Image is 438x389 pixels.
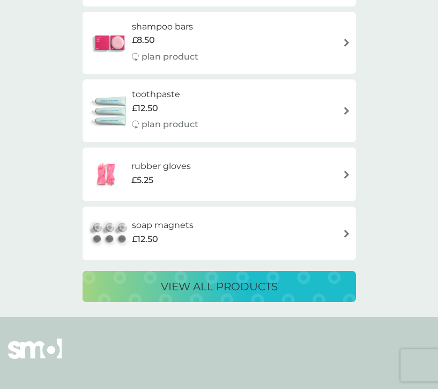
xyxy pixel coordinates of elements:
[88,24,132,62] img: shampoo bars
[132,101,158,115] span: £12.50
[343,107,351,115] img: arrow right
[142,118,198,131] p: plan product
[132,87,198,101] h6: toothpaste
[161,278,278,295] p: view all products
[132,33,155,47] span: £8.50
[88,215,132,252] img: soap magnets
[8,339,62,375] img: smol
[83,271,356,302] button: view all products
[88,156,125,193] img: rubber gloves
[88,92,132,130] img: toothpaste
[131,159,191,173] h6: rubber gloves
[132,20,198,34] h6: shampoo bars
[131,173,153,187] span: £5.25
[132,218,194,232] h6: soap magnets
[343,39,351,47] img: arrow right
[142,50,198,64] p: plan product
[343,171,351,179] img: arrow right
[132,232,158,246] span: £12.50
[343,230,351,238] img: arrow right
